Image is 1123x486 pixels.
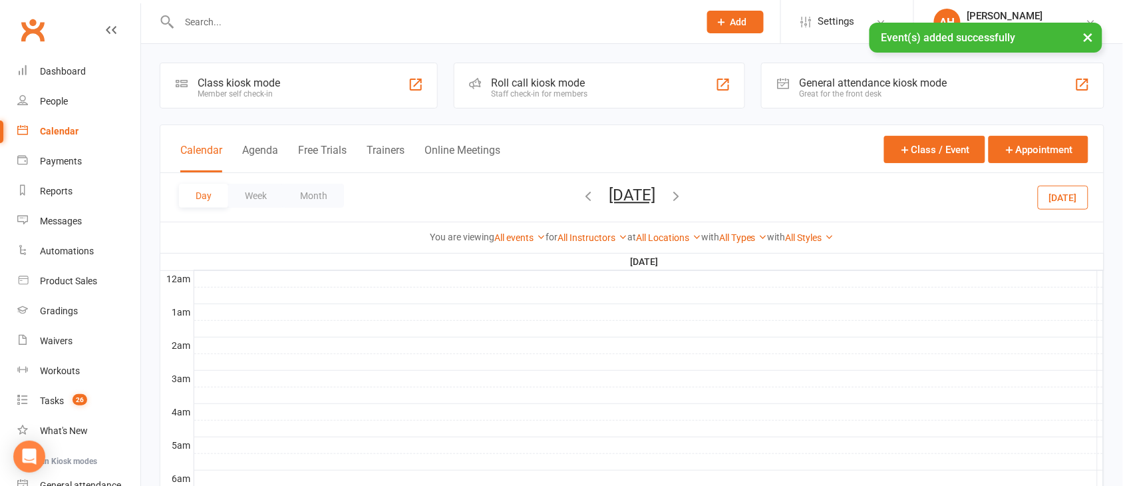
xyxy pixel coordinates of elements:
div: [PERSON_NAME] [967,10,1086,22]
div: Waivers [40,336,73,346]
th: 3am [160,371,194,387]
div: Reports [40,186,73,196]
div: AH [934,9,961,35]
button: [DATE] [609,186,655,204]
strong: with [701,232,719,242]
a: Clubworx [16,13,49,47]
div: General attendance kiosk mode [799,77,947,89]
th: 5am [160,437,194,454]
div: Event(s) added successfully [870,23,1102,53]
div: Payments [40,156,82,166]
span: 26 [73,394,87,405]
div: Gradings [40,306,78,316]
div: Calendar [40,126,79,136]
a: Automations [17,236,140,266]
input: Search... [175,13,690,31]
button: Class / Event [884,136,985,163]
a: What's New [17,416,140,446]
a: Waivers [17,326,140,356]
button: Free Trials [298,144,347,172]
strong: with [768,232,786,242]
a: People [17,87,140,117]
a: All Types [719,232,768,243]
a: Payments [17,146,140,176]
button: Appointment [989,136,1088,163]
div: Class kiosk mode [198,77,280,89]
a: Gradings [17,296,140,326]
span: Settings [818,7,855,37]
a: Product Sales [17,266,140,296]
button: Trainers [367,144,404,172]
button: Online Meetings [424,144,500,172]
div: Messages [40,216,82,226]
th: 2am [160,338,194,354]
div: Open Intercom Messenger [13,441,45,473]
div: Automations [40,246,94,256]
div: Workouts [40,365,80,376]
button: Month [283,184,344,208]
button: Day [179,184,228,208]
button: Agenda [242,144,278,172]
a: All Instructors [558,232,627,243]
div: Tasks [40,395,64,406]
strong: at [627,232,636,242]
div: People [40,96,68,107]
th: 4am [160,404,194,421]
strong: You are viewing [430,232,494,242]
a: All Styles [786,232,834,243]
button: Add [707,11,764,33]
a: Messages [17,206,140,236]
div: What's New [40,425,88,436]
div: Dashboard [40,66,86,77]
a: Reports [17,176,140,206]
a: Tasks 26 [17,386,140,416]
button: [DATE] [1038,185,1088,209]
button: Calendar [180,144,222,172]
a: Dashboard [17,57,140,87]
th: 12am [160,271,194,288]
a: All events [494,232,546,243]
div: Product Sales [40,276,97,286]
button: Week [228,184,283,208]
span: Add [730,17,747,27]
div: Member self check-in [198,89,280,99]
div: Roll call kiosk mode [492,77,588,89]
th: [DATE] [194,254,1098,270]
button: × [1076,23,1100,51]
div: Great for the front desk [799,89,947,99]
div: Staff check-in for members [492,89,588,99]
a: Workouts [17,356,140,386]
div: Gold Coast Chito-Ryu Karate [967,22,1086,34]
a: All Locations [636,232,701,243]
strong: for [546,232,558,242]
a: Calendar [17,117,140,146]
th: 1am [160,304,194,321]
